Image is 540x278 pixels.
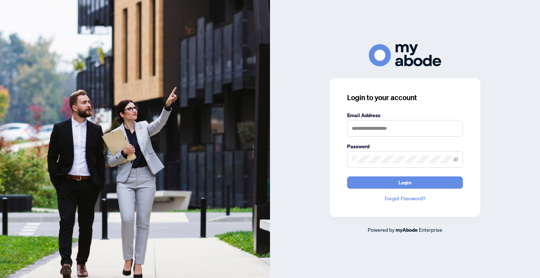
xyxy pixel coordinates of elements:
label: Password [347,142,463,150]
span: Login [398,177,412,188]
span: Powered by [368,226,395,233]
a: Forgot Password? [347,194,463,202]
a: myAbode [396,226,418,234]
span: Enterprise [419,226,442,233]
h3: Login to your account [347,93,463,103]
img: ma-logo [369,44,441,66]
span: eye-invisible [453,157,458,162]
button: Login [347,176,463,189]
label: Email Address [347,111,463,119]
